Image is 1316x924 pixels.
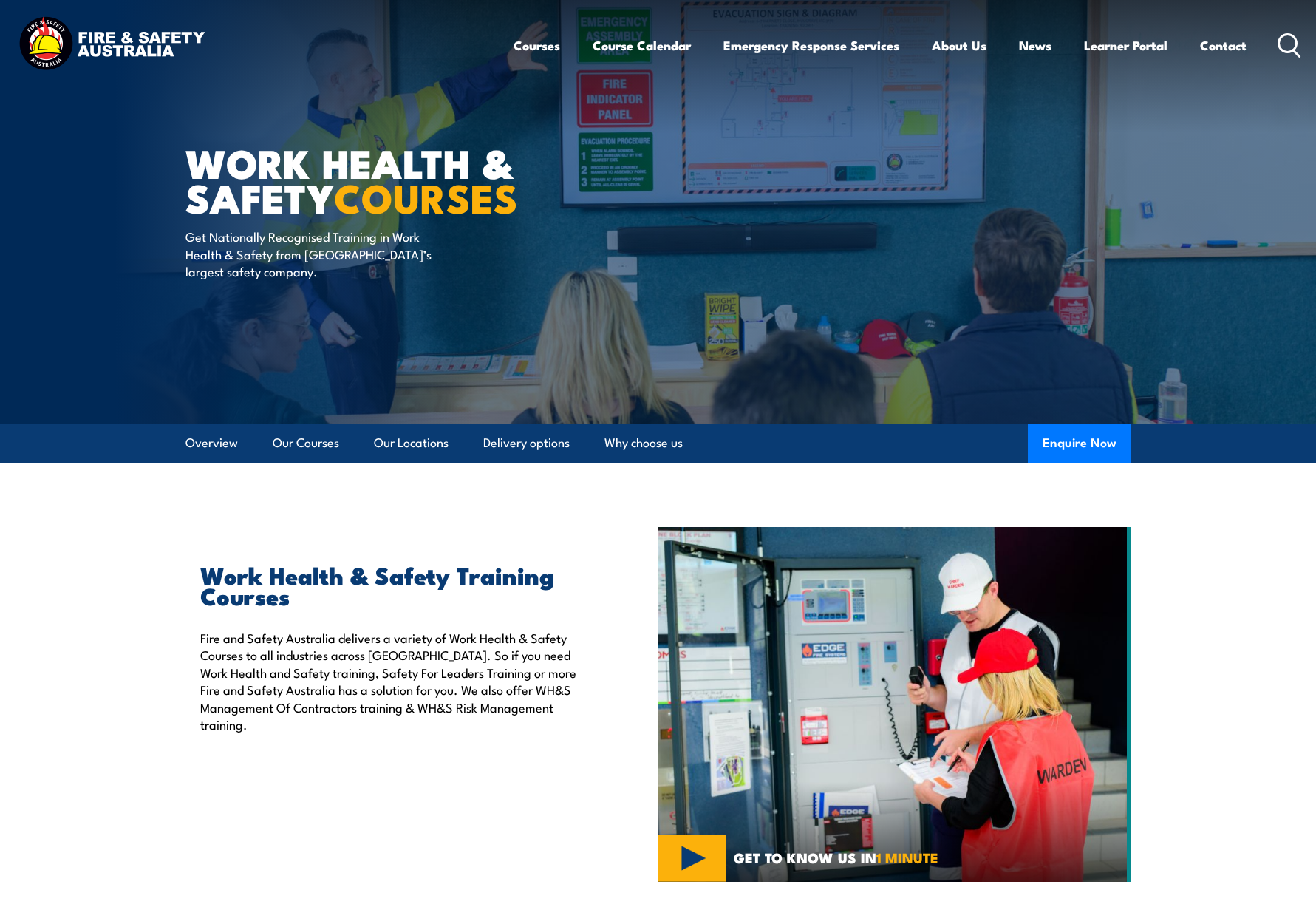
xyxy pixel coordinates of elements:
[876,846,938,868] strong: 1 MINUTE
[1200,26,1247,65] a: Contact
[200,629,590,733] p: Fire and Safety Australia delivers a variety of Work Health & Safety Courses to all industries ac...
[658,527,1131,882] img: Workplace Health & Safety COURSES
[1084,26,1167,65] a: Learner Portal
[185,145,550,214] h1: Work Health & Safety
[593,26,691,65] a: Course Calendar
[604,424,683,463] a: Why choose us
[374,424,449,463] a: Our Locations
[200,564,590,605] h2: Work Health & Safety Training Courses
[1019,26,1051,65] a: News
[185,424,238,463] a: Overview
[932,26,986,65] a: About Us
[185,228,455,279] p: Get Nationally Recognised Training in Work Health & Safety from [GEOGRAPHIC_DATA]’s largest safet...
[514,26,560,65] a: Courses
[483,424,570,463] a: Delivery options
[723,26,899,65] a: Emergency Response Services
[334,166,518,227] strong: COURSES
[1028,424,1131,463] button: Enquire Now
[734,851,938,864] span: GET TO KNOW US IN
[273,424,339,463] a: Our Courses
